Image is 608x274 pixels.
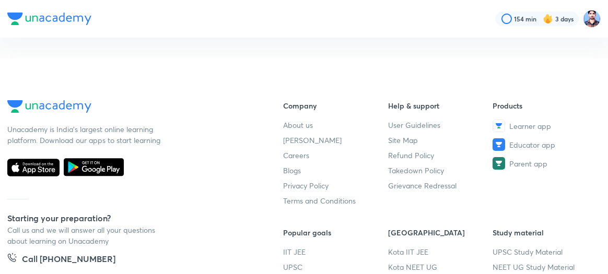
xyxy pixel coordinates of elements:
img: Irfan Qurashi [583,10,601,28]
a: Terms and Conditions [283,195,388,206]
a: Call [PHONE_NUMBER] [7,253,115,267]
h6: Study material [493,227,598,238]
h6: [GEOGRAPHIC_DATA] [388,227,493,238]
span: Educator app [509,139,555,150]
a: NEET UG Study Material [493,261,598,272]
a: User Guidelines [388,120,493,130]
p: Unacademy is India’s largest online learning platform. Download our apps to start learning [7,124,164,146]
a: UPSC [283,261,388,272]
a: Blogs [283,165,388,176]
span: Parent app [509,158,547,169]
a: Takedown Policy [388,165,493,176]
img: Parent app [493,157,505,170]
a: Careers [283,150,388,161]
a: Kota IIT JEE [388,246,493,257]
a: Learner app [493,120,598,132]
a: Parent app [493,157,598,170]
h6: Help & support [388,100,493,111]
span: Careers [283,150,309,161]
h6: Products [493,100,598,111]
img: Educator app [493,138,505,151]
a: Grievance Redressal [388,180,493,191]
h5: Starting your preparation? [7,212,250,224]
a: Kota NEET UG [388,261,493,272]
span: Learner app [509,121,551,132]
a: Educator app [493,138,598,151]
a: About us [283,120,388,130]
a: UPSC Study Material [493,246,598,257]
a: [PERSON_NAME] [283,135,388,146]
img: Company Logo [7,13,91,25]
img: Learner app [493,120,505,132]
a: IIT JEE [283,246,388,257]
h6: Popular goals [283,227,388,238]
h6: Company [283,100,388,111]
a: Site Map [388,135,493,146]
p: Call us and we will answer all your questions about learning on Unacademy [7,224,164,246]
h5: Call [PHONE_NUMBER] [22,253,115,267]
a: Company Logo [7,100,250,115]
img: streak [543,14,553,24]
a: Refund Policy [388,150,493,161]
a: Privacy Policy [283,180,388,191]
img: Company Logo [7,100,91,113]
